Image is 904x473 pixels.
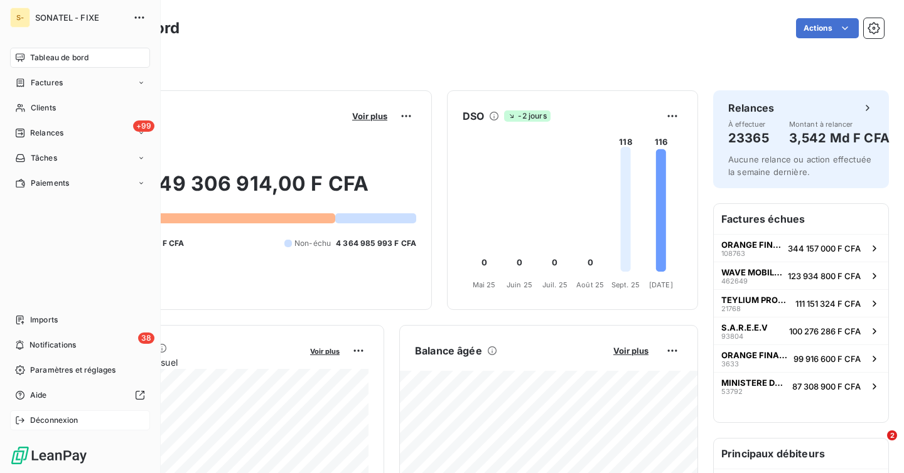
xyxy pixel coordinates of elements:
span: Aide [30,390,47,401]
span: Aucune relance ou action effectuée la semaine dernière. [728,154,871,177]
span: Factures [31,77,63,88]
img: Logo LeanPay [10,445,88,465]
span: 462649 [721,277,748,285]
iframe: Intercom live chat [861,430,891,460]
tspan: [DATE] [649,280,673,289]
span: Paiements [31,178,69,189]
span: 4 364 985 993 F CFA [336,238,416,249]
span: Tâches [31,152,57,164]
span: 38 [138,332,154,344]
span: 111 151 324 F CFA [795,299,861,309]
span: 100 276 286 F CFA [789,326,861,336]
tspan: Juin 25 [507,280,532,289]
span: 99 916 600 F CFA [794,354,861,364]
span: Déconnexion [30,415,78,426]
span: 87 308 900 F CFA [792,381,861,391]
h6: DSO [463,109,484,124]
span: 344 157 000 F CFA [788,243,861,253]
button: TEYLIUM PROPERTIES SA21768111 151 324 F CFA [714,289,888,317]
span: Paramètres et réglages [30,364,116,376]
span: S.A.R.E.E.V [721,322,768,332]
span: TEYLIUM PROPERTIES SA [721,295,790,305]
span: SONATEL - FIXE [35,13,126,23]
button: Voir plus [306,345,343,356]
span: 21768 [721,305,741,312]
button: ORANGE FINANCES MOBILES SENE363399 916 600 F CFA [714,344,888,372]
span: 123 934 800 F CFA [788,271,861,281]
span: Tableau de bord [30,52,89,63]
h6: Balance âgée [415,343,482,358]
span: À effectuer [728,120,769,128]
tspan: Mai 25 [473,280,496,289]
a: Aide [10,385,150,405]
span: Chiffre d'affaires mensuel [71,356,301,369]
h4: 3,542 Md F CFA [789,128,890,148]
span: Relances [30,127,63,139]
h6: Relances [728,100,774,115]
tspan: Août 25 [576,280,604,289]
span: 93804 [721,332,743,340]
span: Non-échu [294,238,331,249]
h6: Principaux débiteurs [714,438,888,469]
h4: 23365 [728,128,769,148]
span: Imports [30,314,58,326]
div: S- [10,8,30,28]
span: 108763 [721,250,745,257]
span: Montant à relancer [789,120,890,128]
button: MINISTERE DE L'INTERIEUR/ DA5379287 308 900 F CFA [714,372,888,400]
tspan: Juil. 25 [542,280,568,289]
span: -2 jours [504,110,550,122]
span: 2 [887,430,897,440]
button: ORANGE FINANCES MOBILES SENE108763344 157 000 F CFA [714,234,888,262]
span: ORANGE FINANCES MOBILES SENE [721,350,788,360]
h2: 18 549 306 914,00 F CFA [71,171,416,209]
span: 3633 [721,360,739,368]
button: WAVE MOBILE MONEY SA462649123 934 800 F CFA [714,262,888,289]
span: ORANGE FINANCES MOBILES SENE [721,240,783,250]
button: S.A.R.E.E.V93804100 276 286 F CFA [714,317,888,344]
button: Actions [796,18,859,38]
h6: Factures échues [714,204,888,234]
span: Clients [31,102,56,114]
span: 53792 [721,388,743,395]
span: Voir plus [310,347,340,356]
tspan: Sept. 25 [611,280,640,289]
span: Voir plus [352,111,387,121]
button: Voir plus [610,345,652,356]
span: Voir plus [613,346,648,356]
span: +99 [133,120,154,132]
span: MINISTERE DE L'INTERIEUR/ DA [721,378,787,388]
span: Notifications [30,339,76,351]
button: Voir plus [348,110,391,122]
span: WAVE MOBILE MONEY SA [721,267,783,277]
